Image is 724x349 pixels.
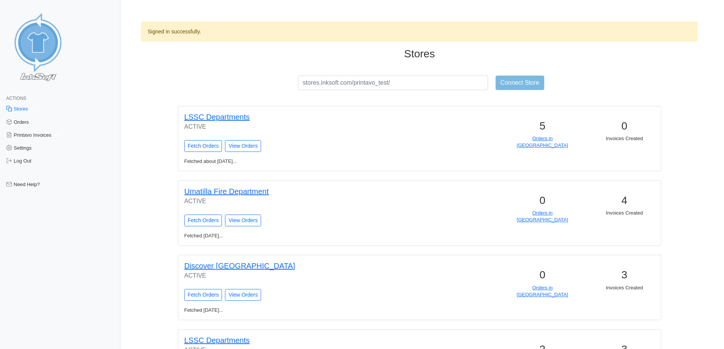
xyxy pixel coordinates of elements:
input: Connect Store [496,76,544,90]
a: Discover [GEOGRAPHIC_DATA] [184,262,295,270]
p: Invoices Created [588,135,661,142]
h6: ACTIVE [184,197,409,205]
h6: ACTIVE [184,272,409,279]
p: Fetched about [DATE]... [180,158,426,165]
span: 12 [28,106,37,113]
input: stores.inksoft.com/printavo_test/ [298,76,488,90]
a: View Orders [225,289,261,301]
p: Fetched [DATE]... [180,307,426,314]
p: Invoices Created [588,284,661,291]
h3: 5 [506,120,579,133]
h3: 4 [588,194,661,207]
span: 305 [51,132,62,139]
a: Orders in [GEOGRAPHIC_DATA] [517,210,568,223]
p: Invoices Created [588,210,661,216]
h3: Stores [141,47,698,60]
a: Orders in [GEOGRAPHIC_DATA] [517,136,568,148]
p: Fetched [DATE]... [180,232,426,239]
h3: 0 [588,120,661,133]
span: Actions [6,96,26,101]
a: View Orders [225,140,261,152]
a: LSSC Departments [184,113,250,121]
a: LSSC Departments [184,336,250,344]
h3: 0 [506,268,579,281]
a: Orders in [GEOGRAPHIC_DATA] [517,285,568,297]
input: Fetch Orders [184,140,222,152]
h6: ACTIVE [184,123,409,130]
div: Signed in successfully. [141,22,698,41]
h3: 0 [506,194,579,207]
a: Umatilla Fire Department [184,187,269,196]
input: Fetch Orders [184,289,222,301]
h3: 3 [588,268,661,281]
a: View Orders [225,215,261,226]
input: Fetch Orders [184,215,222,226]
